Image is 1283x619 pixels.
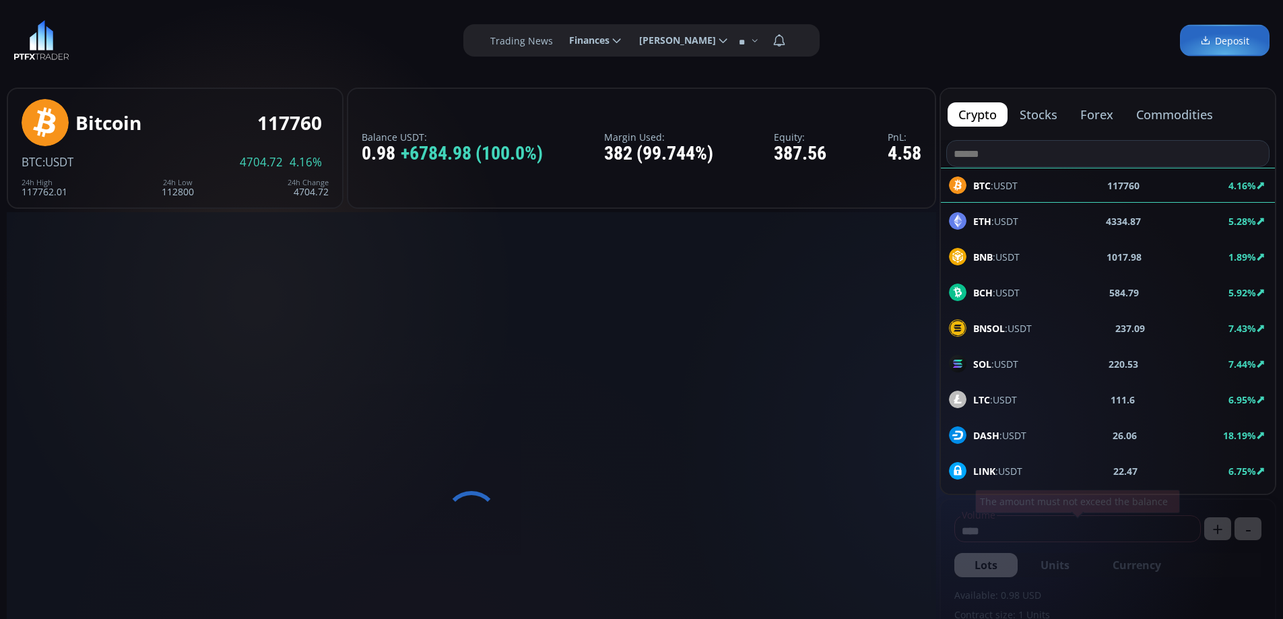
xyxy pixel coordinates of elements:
div: 24h High [22,178,67,187]
b: 26.06 [1113,428,1137,443]
div: 4.58 [888,143,921,164]
span: BTC [22,154,42,170]
span: :USDT [973,286,1020,300]
label: Equity: [774,132,826,142]
b: 6.95% [1228,393,1256,406]
span: [PERSON_NAME] [630,27,716,54]
b: LINK [973,465,995,478]
span: 4.16% [290,156,322,168]
b: 7.43% [1228,322,1256,335]
b: LTC [973,393,990,406]
b: BNB [973,251,993,263]
label: Margin Used: [604,132,713,142]
div: 0.98 [362,143,543,164]
span: :USDT [973,357,1018,371]
div: 117760 [257,112,322,133]
b: BCH [973,286,993,299]
span: Deposit [1200,34,1249,48]
span: +6784.98 (100.0%) [401,143,543,164]
button: crypto [948,102,1008,127]
b: 4334.87 [1106,214,1141,228]
div: 382 (99.744%) [604,143,713,164]
button: stocks [1009,102,1068,127]
div: 387.56 [774,143,826,164]
img: LOGO [13,20,69,61]
b: 7.44% [1228,358,1256,370]
span: 4704.72 [240,156,283,168]
b: 18.19% [1223,429,1256,442]
b: 1.89% [1228,251,1256,263]
div: Bitcoin [75,112,141,133]
b: 5.92% [1228,286,1256,299]
span: :USDT [973,428,1026,443]
span: :USDT [973,393,1017,407]
b: 22.47 [1113,464,1138,478]
b: 5.28% [1228,215,1256,228]
div: 4704.72 [288,178,329,197]
span: :USDT [973,321,1032,335]
a: Deposit [1180,25,1270,57]
span: :USDT [973,214,1018,228]
span: :USDT [42,154,73,170]
div: 117762.01 [22,178,67,197]
b: SOL [973,358,991,370]
b: 111.6 [1111,393,1135,407]
b: ETH [973,215,991,228]
div: 24h Low [162,178,194,187]
span: Finances [560,27,610,54]
b: 6.75% [1228,465,1256,478]
b: 237.09 [1115,321,1145,335]
b: 220.53 [1109,357,1138,371]
b: BNSOL [973,322,1005,335]
button: commodities [1125,102,1224,127]
b: 584.79 [1109,286,1139,300]
div: 24h Change [288,178,329,187]
label: Balance USDT: [362,132,543,142]
div: 112800 [162,178,194,197]
span: :USDT [973,464,1022,478]
label: Trading News [490,34,553,48]
b: 1017.98 [1107,250,1142,264]
label: PnL: [888,132,921,142]
b: DASH [973,429,999,442]
button: forex [1070,102,1124,127]
span: :USDT [973,250,1020,264]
